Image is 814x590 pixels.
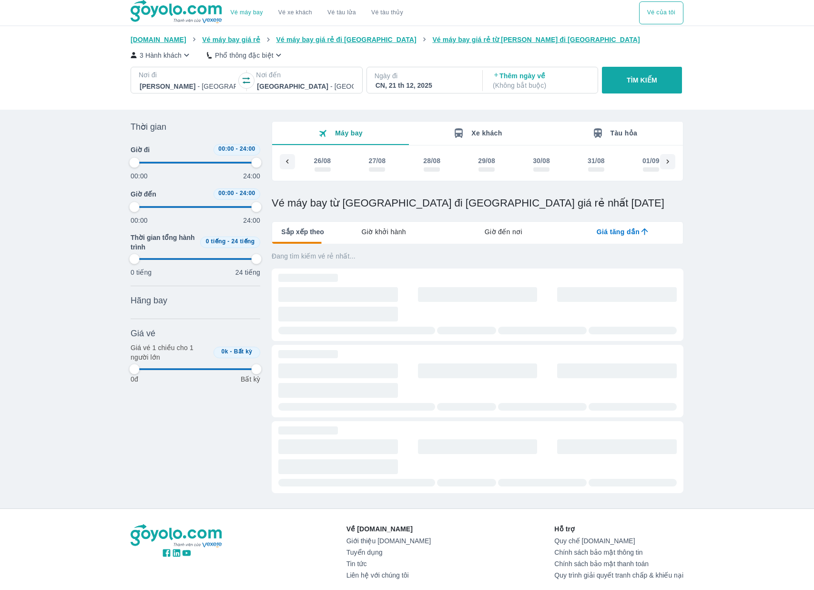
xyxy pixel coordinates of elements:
a: Vé máy bay [231,9,263,16]
h1: Vé máy bay từ [GEOGRAPHIC_DATA] đi [GEOGRAPHIC_DATA] giá rẻ nhất [DATE] [272,197,683,210]
span: - [230,348,232,355]
a: Tin tức [346,560,431,568]
p: 0đ [131,374,138,384]
p: Bất kỳ [241,374,260,384]
p: 24 tiếng [235,268,260,277]
p: Phổ thông đặc biệt [215,51,274,60]
a: Liên hệ với chúng tôi [346,571,431,579]
p: Về [DOMAIN_NAME] [346,524,431,534]
span: Sắp xếp theo [281,227,324,237]
span: Bất kỳ [234,348,253,355]
div: 28/08 [423,156,440,166]
span: Giá tăng dần [597,227,640,237]
span: 0 tiếng [206,238,226,245]
span: Giờ đi [131,145,150,155]
p: Đang tìm kiếm vé rẻ nhất... [272,251,683,261]
div: lab API tabs example [324,222,683,242]
a: Quy trình giải quyết tranh chấp & khiếu nại [554,571,683,579]
p: Ngày đi [375,71,473,81]
p: 00:00 [131,216,148,225]
a: Chính sách bảo mật thông tin [554,549,683,556]
span: Vé máy bay giá rẻ [202,36,260,43]
button: Vé của tôi [639,1,683,24]
span: Vé máy bay giá rẻ đi [GEOGRAPHIC_DATA] [276,36,417,43]
p: 24:00 [243,216,260,225]
button: 3 Hành khách [131,50,192,60]
span: 24 tiếng [232,238,255,245]
p: Nơi đi [139,70,237,80]
div: scrollable day and price [295,154,660,175]
p: 24:00 [243,171,260,181]
span: Xe khách [471,129,502,137]
span: Vé máy bay giá rẻ từ [PERSON_NAME] đi [GEOGRAPHIC_DATA] [432,36,640,43]
button: TÌM KIẾM [602,67,682,93]
span: 00:00 [218,145,234,152]
p: 00:00 [131,171,148,181]
span: 24:00 [240,190,255,197]
span: Tàu hỏa [610,129,638,137]
a: Tuyển dụng [346,549,431,556]
div: 26/08 [314,156,331,166]
p: Hỗ trợ [554,524,683,534]
div: 27/08 [368,156,386,166]
p: 0 tiếng [131,268,152,277]
a: Vé tàu lửa [320,1,364,24]
span: Giờ khởi hành [362,227,406,237]
img: logo [131,524,223,548]
span: Hãng bay [131,295,167,306]
button: Phổ thông đặc biệt [207,50,284,60]
span: Giá vé [131,328,155,339]
span: Giờ đến nơi [485,227,522,237]
span: - [236,190,238,197]
span: - [227,238,229,245]
div: CN, 21 th 12, 2025 [376,81,472,90]
button: Vé tàu thủy [364,1,411,24]
p: Thêm ngày về [493,71,589,90]
div: 31/08 [588,156,605,166]
div: 01/09 [642,156,660,166]
a: Chính sách bảo mật thanh toán [554,560,683,568]
span: 0k [222,348,228,355]
p: TÌM KIẾM [627,75,657,85]
span: Thời gian [131,121,166,133]
span: - [236,145,238,152]
span: Máy bay [335,129,363,137]
p: Giá vé 1 chiều cho 1 người lớn [131,343,210,362]
span: Thời gian tổng hành trình [131,233,196,252]
a: Quy chế [DOMAIN_NAME] [554,537,683,545]
div: 30/08 [533,156,550,166]
a: Giới thiệu [DOMAIN_NAME] [346,537,431,545]
div: choose transportation mode [223,1,411,24]
a: Vé xe khách [278,9,312,16]
p: Nơi đến [256,70,354,80]
span: 00:00 [218,190,234,197]
span: [DOMAIN_NAME] [131,36,186,43]
p: 3 Hành khách [140,51,182,60]
div: choose transportation mode [639,1,683,24]
span: Giờ đến [131,189,156,199]
p: ( Không bắt buộc ) [493,81,589,90]
span: 24:00 [240,145,255,152]
nav: breadcrumb [131,35,683,44]
div: 29/08 [478,156,495,166]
